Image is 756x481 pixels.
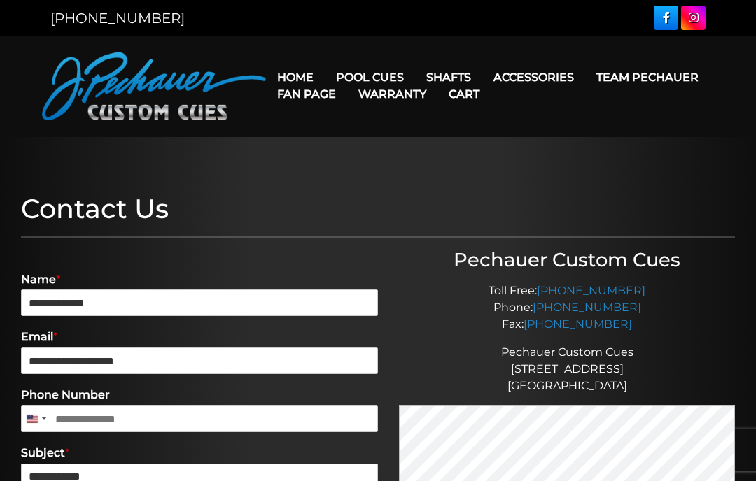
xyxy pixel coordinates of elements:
a: Cart [437,76,491,112]
label: Email [21,330,378,345]
a: Pool Cues [325,59,415,95]
p: Pechauer Custom Cues [STREET_ADDRESS] [GEOGRAPHIC_DATA] [399,344,735,394]
h1: Contact Us [21,193,735,225]
a: Shafts [415,59,482,95]
a: Team Pechauer [585,59,710,95]
a: [PHONE_NUMBER] [533,301,641,314]
img: Pechauer Custom Cues [42,52,266,120]
p: Toll Free: Phone: Fax: [399,282,735,333]
input: Phone Number [21,405,378,432]
button: Selected country [21,405,50,432]
label: Name [21,273,378,287]
a: Home [266,59,325,95]
a: [PHONE_NUMBER] [50,10,185,27]
label: Subject [21,446,378,461]
a: Warranty [347,76,437,112]
a: [PHONE_NUMBER] [537,284,645,297]
a: Accessories [482,59,585,95]
h3: Pechauer Custom Cues [399,249,735,272]
a: [PHONE_NUMBER] [524,317,632,331]
label: Phone Number [21,388,378,403]
a: Fan Page [266,76,347,112]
